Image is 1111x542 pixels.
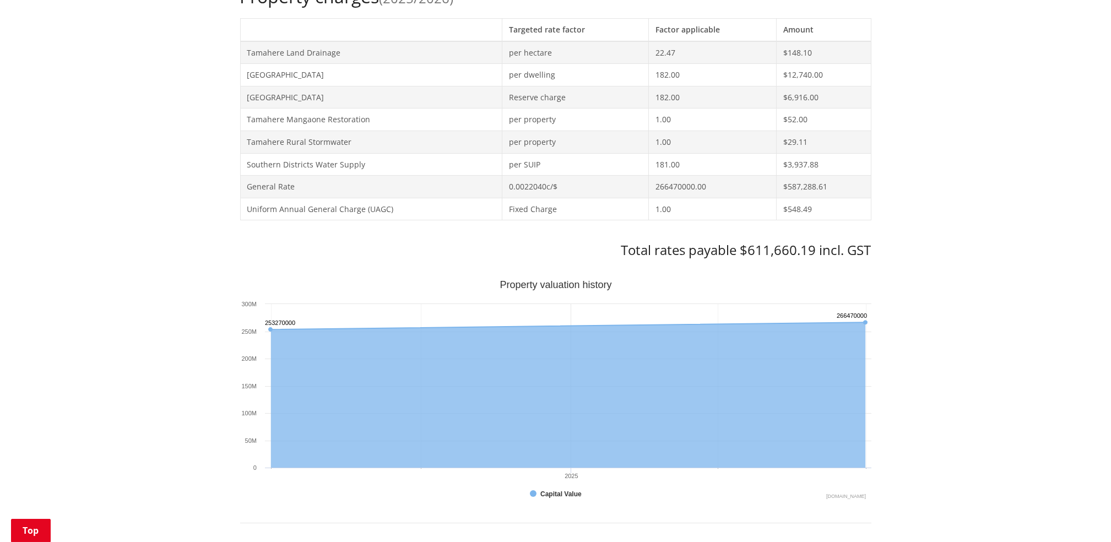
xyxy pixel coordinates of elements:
td: 1.00 [649,109,777,131]
td: $548.49 [776,198,871,220]
text: 250M [241,328,257,335]
th: Targeted rate factor [502,18,648,41]
td: [GEOGRAPHIC_DATA] [240,64,502,86]
text: 0 [253,464,256,471]
td: $148.10 [776,41,871,64]
text: 150M [241,383,257,389]
td: 22.47 [649,41,777,64]
td: per dwelling [502,64,648,86]
td: $3,937.88 [776,153,871,176]
td: $12,740.00 [776,64,871,86]
text: 100M [241,410,257,416]
td: 182.00 [649,86,777,109]
td: Tamahere Rural Stormwater [240,131,502,153]
text: Property valuation history [500,279,611,290]
text: Chart credits: Highcharts.com [826,494,865,499]
text: 50M [245,437,256,444]
td: Tamahere Mangaone Restoration [240,109,502,131]
path: Monday, Jun 30, 12:00, 266,470,000. Capital Value. [863,320,868,324]
td: $6,916.00 [776,86,871,109]
td: 1.00 [649,131,777,153]
div: Property valuation history. Highcharts interactive chart. [240,280,871,501]
text: 300M [241,301,257,307]
button: Show Capital Value [530,489,583,499]
td: 266470000.00 [649,176,777,198]
td: Fixed Charge [502,198,648,220]
td: [GEOGRAPHIC_DATA] [240,86,502,109]
td: General Rate [240,176,502,198]
text: 266470000 [837,312,867,319]
td: per property [502,131,648,153]
text: 200M [241,355,257,362]
text: 253270000 [265,319,295,326]
td: per hectare [502,41,648,64]
td: Uniform Annual General Charge (UAGC) [240,198,502,220]
td: $52.00 [776,109,871,131]
th: Factor applicable [649,18,777,41]
path: Sunday, Jun 30, 12:00, 253,270,000. Capital Value. [268,327,272,332]
td: $29.11 [776,131,871,153]
td: per SUIP [502,153,648,176]
svg: Interactive chart [240,280,871,501]
iframe: Messenger Launcher [1060,496,1100,535]
td: $587,288.61 [776,176,871,198]
td: Reserve charge [502,86,648,109]
td: per property [502,109,648,131]
td: 182.00 [649,64,777,86]
h3: Total rates payable $611,660.19 incl. GST [240,242,871,258]
td: 0.0022040c/$ [502,176,648,198]
text: 2025 [565,473,578,479]
td: 1.00 [649,198,777,220]
th: Amount [776,18,871,41]
td: 181.00 [649,153,777,176]
td: Tamahere Land Drainage [240,41,502,64]
a: Top [11,519,51,542]
td: Southern Districts Water Supply [240,153,502,176]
